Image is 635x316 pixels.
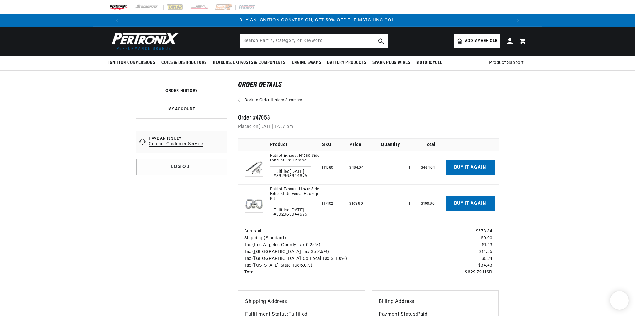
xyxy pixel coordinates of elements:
[454,34,500,48] a: Add my vehicle
[414,255,499,262] td: $5.74
[512,14,525,27] button: Translation missing: en.sections.announcements.next_announcement
[110,14,123,27] button: Translation missing: en.sections.announcements.previous_announcement
[210,56,289,70] summary: Headers, Exhausts & Components
[349,139,381,151] th: Price
[381,184,414,223] td: 1
[123,17,512,24] div: 1 of 3
[324,56,369,70] summary: Battery Products
[349,202,363,205] span: $109.80
[158,56,210,70] summary: Coils & Distributors
[414,262,499,269] td: $34.43
[238,262,414,269] td: Tax ([US_STATE] State Tax 6.0%)
[322,184,349,223] td: H7402
[270,187,320,202] a: Patriot Exhaust H7402 Side Exhaust Universal Hookup Kit
[270,154,320,163] a: Patriot Exhaust H1060 Side Exhaust 60" Chrome
[273,170,308,174] span: Fulfilled
[414,269,499,281] td: $629.79 USD
[273,174,308,178] span: #392963944675
[238,124,499,130] p: Placed on
[149,136,203,142] div: HAVE AN ISSUE?
[238,255,414,262] td: Tax ([GEOGRAPHIC_DATA] Co Local Tax Sl 1.0%)
[374,34,388,48] button: search button
[238,223,414,235] td: Subtotal
[238,82,499,88] h1: Order details
[238,98,499,103] a: Back to Order History Summary
[238,249,414,255] td: Tax ([GEOGRAPHIC_DATA] Tax Sp 2.5%)
[245,158,263,177] img: Patriot Exhaust H1060 Side Exhaust 60" Chrome
[414,242,499,249] td: $1.43
[322,151,349,185] td: H1060
[149,141,203,147] a: Contact Customer Service
[414,249,499,255] td: $14.35
[290,169,304,174] time: [DATE]
[372,60,410,66] span: Spark Plug Wires
[270,139,322,151] th: Product
[369,56,413,70] summary: Spark Plug Wires
[238,242,414,249] td: Tax (Los Angeles County Tax 0.25%)
[414,151,446,185] td: $464.04
[489,60,524,66] span: Product Support
[136,159,227,175] a: Log out
[108,60,155,66] span: Ignition Conversions
[238,115,499,121] h2: Order #47053
[108,56,158,70] summary: Ignition Conversions
[292,60,321,66] span: Engine Swaps
[213,60,286,66] span: Headers, Exhausts & Components
[123,17,512,24] div: Announcement
[446,196,495,211] button: Buy it again
[414,139,446,151] th: Total
[290,208,304,213] time: [DATE]
[465,38,497,44] span: Add my vehicle
[108,30,180,52] img: Pertronix
[168,107,195,111] a: MY ACCOUNT
[416,60,442,66] span: Motorcycle
[238,235,414,242] td: Shipping (Standard)
[161,60,207,66] span: Coils & Distributors
[489,56,527,70] summary: Product Support
[245,298,358,306] p: Shipping Address
[165,89,198,93] a: ORDER HISTORY
[413,56,445,70] summary: Motorcycle
[349,166,363,169] span: $464.04
[446,160,495,175] button: Buy it again
[414,184,446,223] td: $109.80
[327,60,366,66] span: Battery Products
[322,139,349,151] th: SKU
[239,18,396,23] a: BUY AN IGNITION CONVERSION, GET 50% OFF THE MATCHING COIL
[240,34,388,48] input: Search Part #, Category or Keyword
[273,213,308,217] span: #392963944675
[245,194,263,213] img: Patriot Exhaust H7402 Side Exhaust Universal Hookup Kit
[93,14,542,27] slideshow-component: Translation missing: en.sections.announcements.announcement_bar
[273,208,308,213] span: Fulfilled
[414,223,499,235] td: $573.84
[238,269,414,281] td: Total
[381,151,414,185] td: 1
[381,139,414,151] th: Quantity
[379,298,492,306] p: Billing Address
[414,235,499,242] td: $0.00
[289,56,324,70] summary: Engine Swaps
[259,124,293,129] time: [DATE] 12:57 pm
